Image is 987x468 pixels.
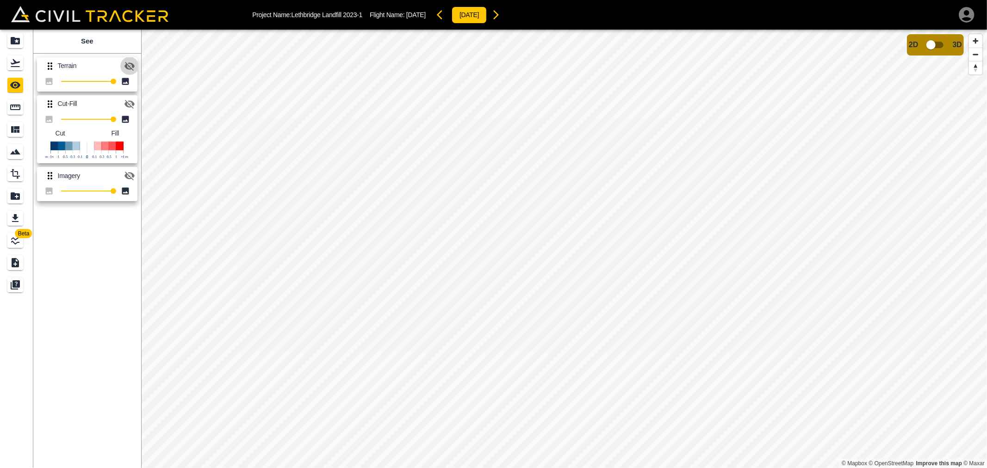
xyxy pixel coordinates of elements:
[963,460,985,467] a: Maxar
[842,460,867,467] a: Mapbox
[969,61,982,74] button: Reset bearing to north
[916,460,962,467] a: Map feedback
[252,11,362,18] p: Project Name: Lethbridge Landfill 2023-1
[11,6,168,22] img: Civil Tracker
[969,48,982,61] button: Zoom out
[953,41,962,49] span: 3D
[406,11,426,18] span: [DATE]
[370,11,426,18] p: Flight Name:
[452,6,487,24] button: [DATE]
[141,30,987,468] canvas: Map
[869,460,914,467] a: OpenStreetMap
[909,41,918,49] span: 2D
[969,34,982,48] button: Zoom in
